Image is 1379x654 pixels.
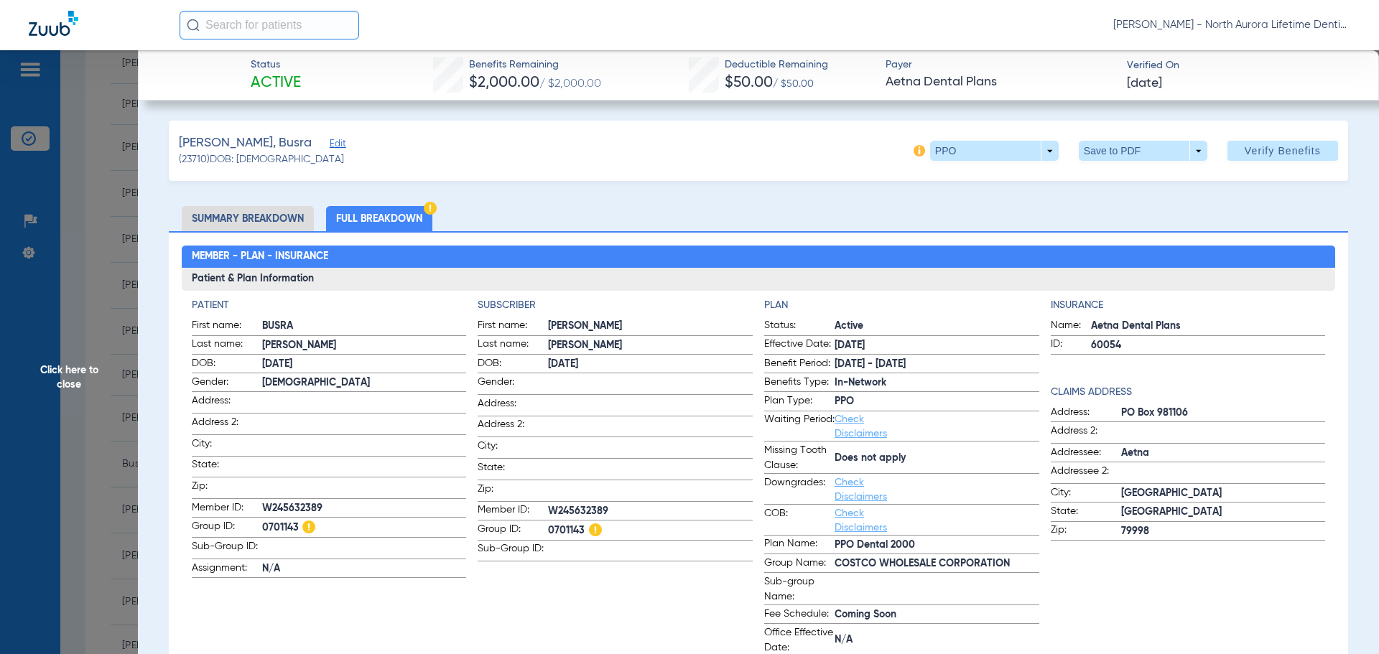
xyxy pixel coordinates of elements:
[478,356,548,373] span: DOB:
[182,206,314,231] li: Summary Breakdown
[251,57,301,73] span: Status
[835,508,887,533] a: Check Disclaimers
[302,520,315,533] img: Hazard
[1091,338,1326,353] span: 60054
[192,318,262,335] span: First name:
[1121,505,1326,520] span: [GEOGRAPHIC_DATA]
[1121,446,1326,461] span: Aetna
[192,457,262,477] span: State:
[1051,385,1326,400] h4: Claims Address
[192,415,262,434] span: Address 2:
[179,134,312,152] span: [PERSON_NAME], Busra
[835,375,1039,391] span: In-Network
[1051,337,1091,354] span: ID:
[764,412,835,441] span: Waiting Period:
[835,338,1039,353] span: [DATE]
[886,57,1115,73] span: Payer
[548,522,753,540] span: 0701143
[764,318,835,335] span: Status:
[1051,318,1091,335] span: Name:
[835,477,887,502] a: Check Disclaimers
[478,417,548,436] span: Address 2:
[1051,464,1121,483] span: Addressee 2:
[1051,298,1326,313] h4: Insurance
[764,393,835,411] span: Plan Type:
[478,298,753,313] app-breakdown-title: Subscriber
[262,357,467,372] span: [DATE]
[262,501,467,516] span: W245632389
[187,19,200,32] img: Search Icon
[262,319,467,334] span: BUSRA
[725,57,828,73] span: Deductible Remaining
[1121,406,1326,421] span: PO Box 981106
[478,375,548,394] span: Gender:
[1051,523,1121,540] span: Zip:
[835,319,1039,334] span: Active
[835,357,1039,372] span: [DATE] - [DATE]
[182,246,1336,268] h2: Member - Plan - Insurance
[478,503,548,520] span: Member ID:
[764,574,835,604] span: Sub-group Name:
[886,73,1115,91] span: Aetna Dental Plans
[835,414,887,439] a: Check Disclaimers
[192,500,262,518] span: Member ID:
[262,519,467,537] span: 0701143
[539,78,601,90] span: / $2,000.00
[764,506,835,535] span: COB:
[930,141,1059,161] button: PPO
[589,523,602,536] img: Hazard
[764,556,835,573] span: Group Name:
[478,439,548,458] span: City:
[192,375,262,392] span: Gender:
[764,536,835,553] span: Plan Name:
[478,460,548,480] span: State:
[1127,58,1356,73] span: Verified On
[192,519,262,537] span: Group ID:
[835,607,1039,622] span: Coming Soon
[262,561,467,576] span: N/A
[548,338,753,353] span: [PERSON_NAME]
[251,73,301,93] span: Active
[548,319,753,334] span: [PERSON_NAME]
[1051,424,1121,443] span: Address 2:
[1121,486,1326,501] span: [GEOGRAPHIC_DATA]
[764,298,1039,313] app-breakdown-title: Plan
[1051,504,1121,521] span: State:
[469,75,539,90] span: $2,000.00
[192,479,262,498] span: Zip:
[478,482,548,501] span: Zip:
[764,356,835,373] span: Benefit Period:
[330,139,343,152] span: Edit
[548,504,753,519] span: W245632389
[764,443,835,473] span: Missing Tooth Clause:
[424,202,437,215] img: Hazard
[1091,319,1326,334] span: Aetna Dental Plans
[725,75,773,90] span: $50.00
[262,338,467,353] span: [PERSON_NAME]
[835,451,1039,466] span: Does not apply
[478,541,548,561] span: Sub-Group ID:
[326,206,432,231] li: Full Breakdown
[192,539,262,559] span: Sub-Group ID:
[1227,141,1338,161] button: Verify Benefits
[29,11,78,36] img: Zuub Logo
[1051,485,1121,503] span: City:
[1127,75,1162,93] span: [DATE]
[1079,141,1207,161] button: Save to PDF
[192,561,262,578] span: Assignment:
[773,79,814,89] span: / $50.00
[764,475,835,504] span: Downgrades:
[182,268,1336,291] h3: Patient & Plan Information
[914,145,925,157] img: info-icon
[262,375,467,391] span: [DEMOGRAPHIC_DATA]
[835,538,1039,553] span: PPO Dental 2000
[764,337,835,354] span: Effective Date:
[192,436,262,456] span: City:
[192,356,262,373] span: DOB:
[835,632,1039,648] span: N/A
[192,298,467,313] h4: Patient
[469,57,601,73] span: Benefits Remaining
[1051,405,1121,422] span: Address:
